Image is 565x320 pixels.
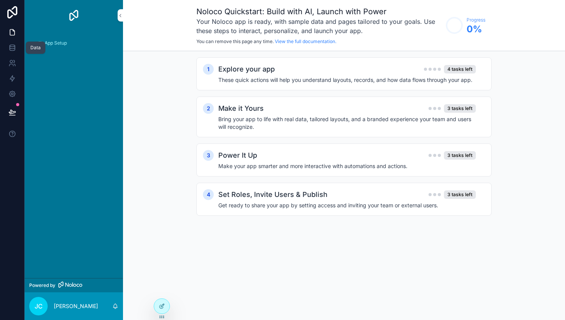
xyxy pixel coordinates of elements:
[467,23,485,35] span: 0 %
[196,6,442,17] h1: Noloco Quickstart: Build with AI, Launch with Power
[29,36,118,50] a: App Setup
[35,302,43,311] span: JC
[29,282,55,288] span: Powered by
[467,17,485,23] span: Progress
[30,45,41,51] div: Data
[196,17,442,35] h3: Your Noloco app is ready, with sample data and pages tailored to your goals. Use these steps to i...
[25,31,123,60] div: scrollable content
[68,9,80,22] img: App logo
[45,40,67,46] span: App Setup
[54,302,98,310] p: [PERSON_NAME]
[275,38,336,44] a: View the full documentation.
[196,38,274,44] span: You can remove this page any time.
[25,278,123,292] a: Powered by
